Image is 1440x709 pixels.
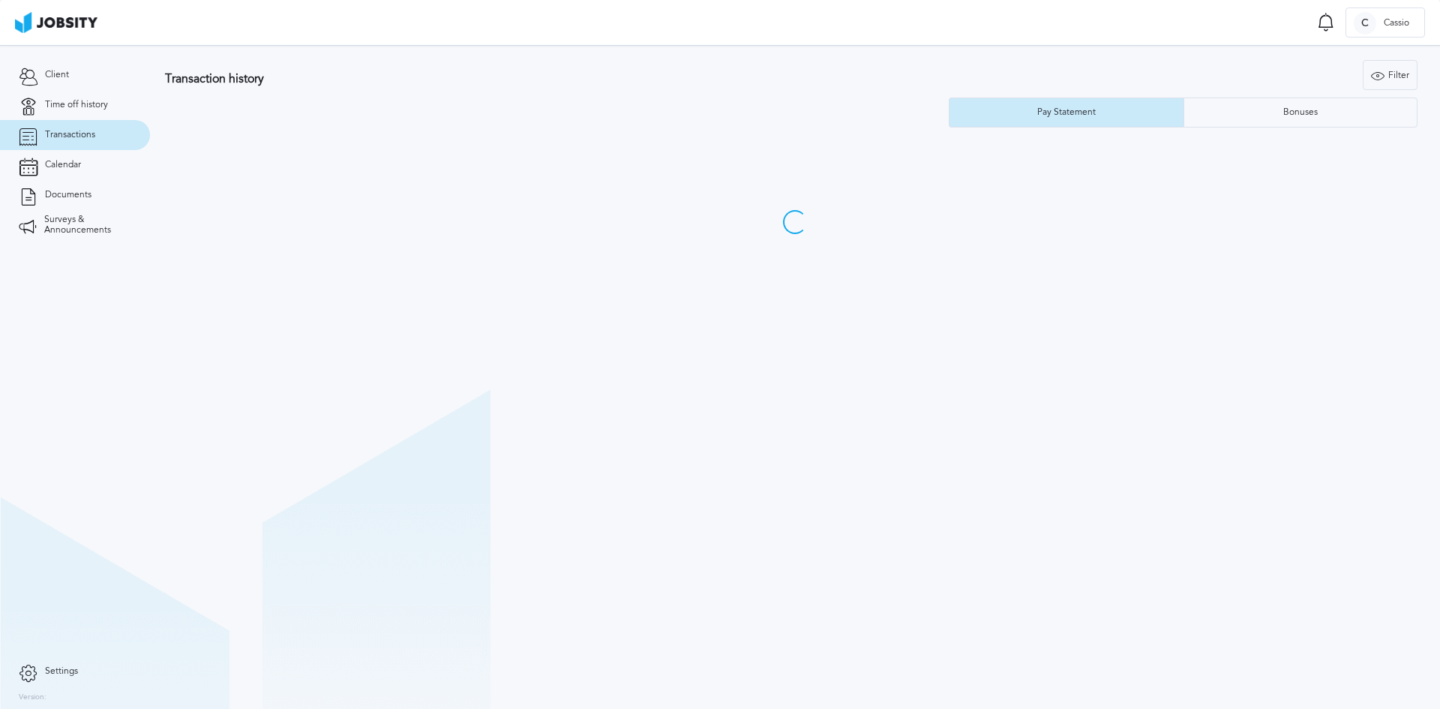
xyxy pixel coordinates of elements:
button: CCassio [1345,8,1425,38]
img: ab4bad089aa723f57921c736e9817d99.png [15,12,97,33]
div: C [1354,12,1376,35]
span: Transactions [45,130,95,140]
h3: Transaction history [165,72,850,86]
button: Bonuses [1183,98,1418,128]
span: Client [45,70,69,80]
span: Time off history [45,100,108,110]
button: Filter [1363,60,1417,90]
span: Settings [45,666,78,677]
div: Pay Statement [1030,107,1103,118]
span: Documents [45,190,91,200]
div: Filter [1363,61,1417,91]
span: Surveys & Announcements [44,215,131,236]
span: Calendar [45,160,81,170]
span: Cassio [1376,18,1417,29]
button: Pay Statement [949,98,1183,128]
div: Bonuses [1276,107,1325,118]
label: Version: [19,693,46,702]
